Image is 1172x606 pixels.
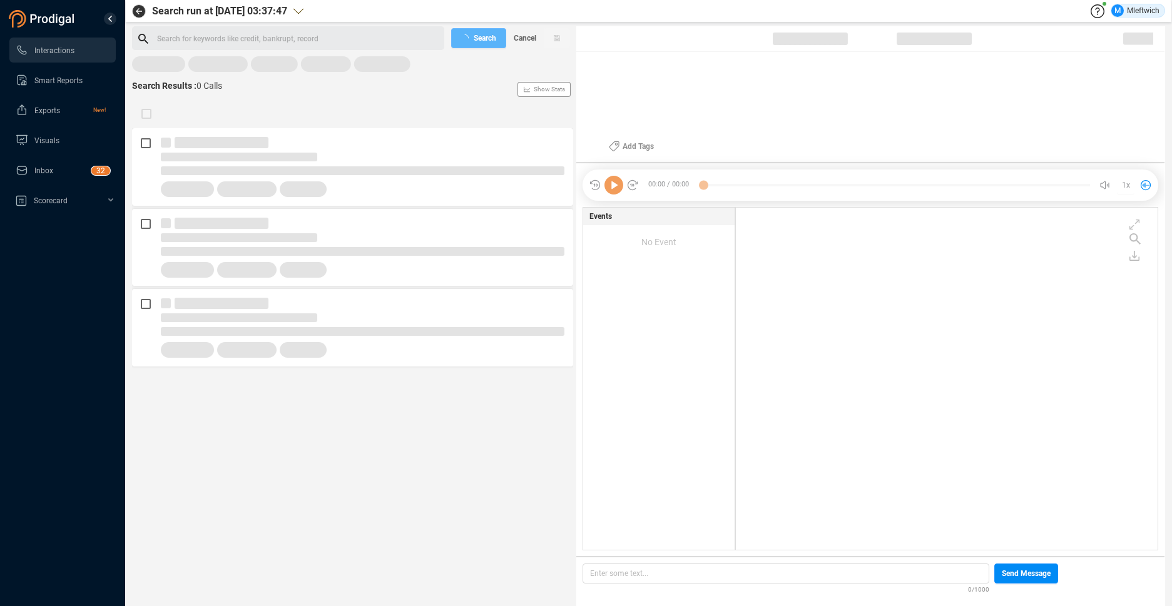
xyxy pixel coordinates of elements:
div: grid [742,211,1158,548]
img: prodigal-logo [9,10,78,28]
button: Cancel [506,28,544,48]
li: Exports [9,98,116,123]
span: Interactions [34,46,74,55]
span: Exports [34,106,60,115]
span: Add Tags [623,136,654,156]
li: Smart Reports [9,68,116,93]
sup: 32 [91,166,110,175]
span: Show Stats [534,14,565,164]
span: Inbox [34,166,53,175]
li: Visuals [9,128,116,153]
span: 1x [1122,175,1130,195]
button: Send Message [994,563,1058,583]
li: Inbox [9,158,116,183]
span: Events [589,211,612,222]
span: Cancel [514,28,536,48]
a: Inbox [16,158,106,183]
span: Search run at [DATE] 03:37:47 [152,4,287,19]
button: Add Tags [601,136,661,156]
span: Smart Reports [34,76,83,85]
a: ExportsNew! [16,98,106,123]
a: Smart Reports [16,68,106,93]
li: Interactions [9,38,116,63]
p: 3 [96,166,101,179]
p: 2 [101,166,105,179]
a: Interactions [16,38,106,63]
span: 0/1000 [968,583,989,594]
span: Search Results : [132,81,196,91]
div: No Event [583,225,735,259]
span: Scorecard [34,196,68,205]
span: M [1114,4,1121,17]
span: 00:00 / 00:00 [639,176,703,194]
div: Mleftwich [1111,4,1159,17]
span: Send Message [1002,563,1051,583]
span: New! [93,98,106,123]
button: Show Stats [517,82,571,97]
span: 0 Calls [196,81,222,91]
a: Visuals [16,128,106,153]
button: 1x [1117,176,1134,194]
span: Visuals [34,136,59,145]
